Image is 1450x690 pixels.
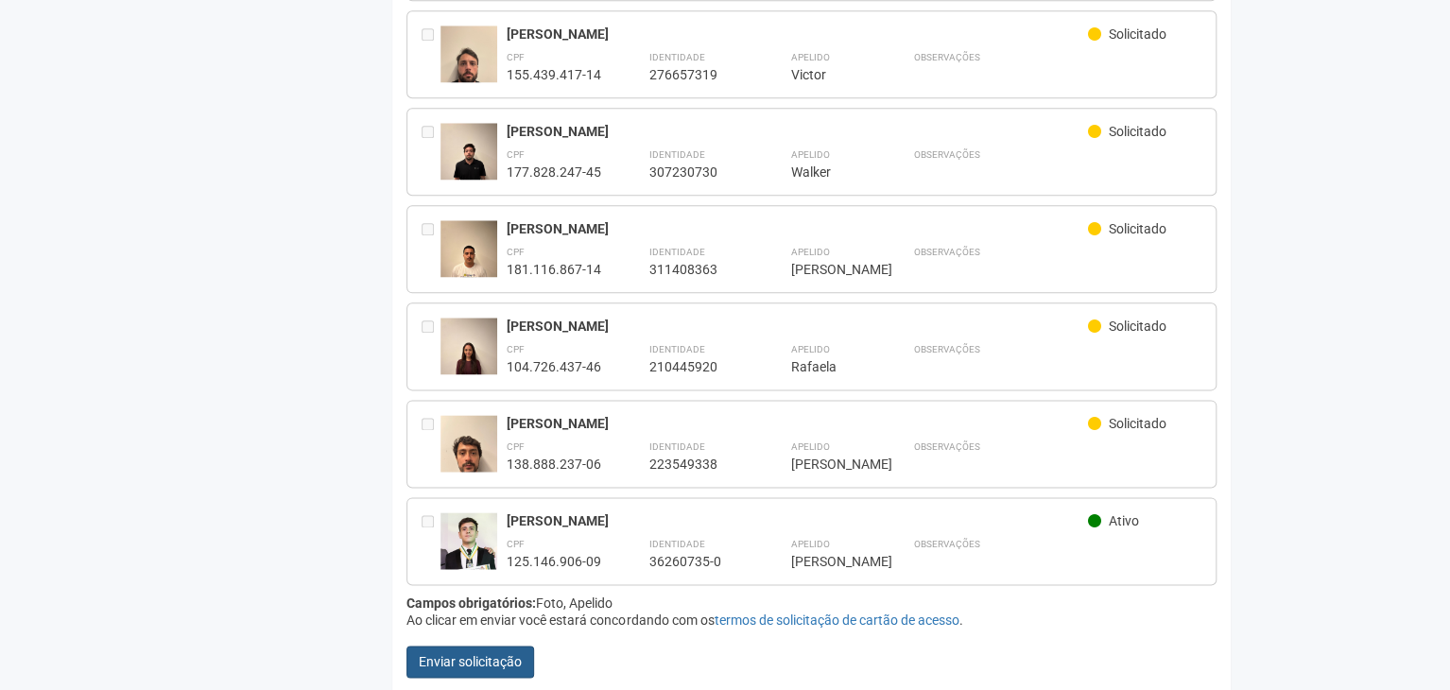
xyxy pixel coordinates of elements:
div: [PERSON_NAME] [790,456,866,473]
div: Entre em contato com a Aministração para solicitar o cancelamento ou 2a via [422,123,440,181]
div: 181.116.867-14 [507,261,601,278]
div: 311408363 [648,261,743,278]
strong: Apelido [790,247,829,257]
div: Entre em contato com a Aministração para solicitar o cancelamento ou 2a via [422,512,440,570]
strong: CPF [507,149,525,160]
img: user.jpg [440,26,497,101]
div: 177.828.247-45 [507,164,601,181]
img: user.jpg [440,220,497,296]
strong: CPF [507,539,525,549]
div: 36260735-0 [648,553,743,570]
div: [PERSON_NAME] [790,553,866,570]
strong: Apelido [790,149,829,160]
img: user.jpg [440,512,497,570]
strong: Identidade [648,539,704,549]
strong: CPF [507,344,525,354]
img: user.jpg [440,123,497,198]
div: 155.439.417-14 [507,66,601,83]
strong: Identidade [648,149,704,160]
div: [PERSON_NAME] [507,415,1088,432]
strong: Identidade [648,247,704,257]
strong: Identidade [648,441,704,452]
span: Ativo [1109,513,1139,528]
div: Rafaela [790,358,866,375]
img: user.jpg [440,415,497,491]
div: Entre em contato com a Aministração para solicitar o cancelamento ou 2a via [422,415,440,473]
strong: CPF [507,52,525,62]
div: Walker [790,164,866,181]
button: Enviar solicitação [406,646,534,678]
div: 210445920 [648,358,743,375]
div: [PERSON_NAME] [507,123,1088,140]
span: Solicitado [1109,416,1166,431]
div: Foto, Apelido [406,595,1217,612]
div: [PERSON_NAME] [507,26,1088,43]
span: Solicitado [1109,124,1166,139]
strong: Observações [913,539,979,549]
div: Ao clicar em enviar você estará concordando com os . [406,612,1217,629]
strong: CPF [507,247,525,257]
strong: Identidade [648,344,704,354]
div: [PERSON_NAME] [790,261,866,278]
span: Solicitado [1109,26,1166,42]
strong: Observações [913,344,979,354]
strong: CPF [507,441,525,452]
strong: Apelido [790,539,829,549]
div: [PERSON_NAME] [507,220,1088,237]
strong: Observações [913,52,979,62]
div: Entre em contato com a Aministração para solicitar o cancelamento ou 2a via [422,318,440,375]
strong: Observações [913,441,979,452]
div: 276657319 [648,66,743,83]
a: termos de solicitação de cartão de acesso [714,612,958,628]
strong: Identidade [648,52,704,62]
strong: Campos obrigatórios: [406,595,536,611]
span: Solicitado [1109,221,1166,236]
div: Victor [790,66,866,83]
div: 307230730 [648,164,743,181]
div: Entre em contato com a Aministração para solicitar o cancelamento ou 2a via [422,220,440,278]
div: 138.888.237-06 [507,456,601,473]
div: 104.726.437-46 [507,358,601,375]
img: user.jpg [440,318,497,393]
div: 125.146.906-09 [507,553,601,570]
div: Entre em contato com a Aministração para solicitar o cancelamento ou 2a via [422,26,440,83]
div: [PERSON_NAME] [507,512,1088,529]
strong: Observações [913,247,979,257]
strong: Observações [913,149,979,160]
div: 223549338 [648,456,743,473]
strong: Apelido [790,52,829,62]
strong: Apelido [790,441,829,452]
div: [PERSON_NAME] [507,318,1088,335]
strong: Apelido [790,344,829,354]
span: Solicitado [1109,319,1166,334]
